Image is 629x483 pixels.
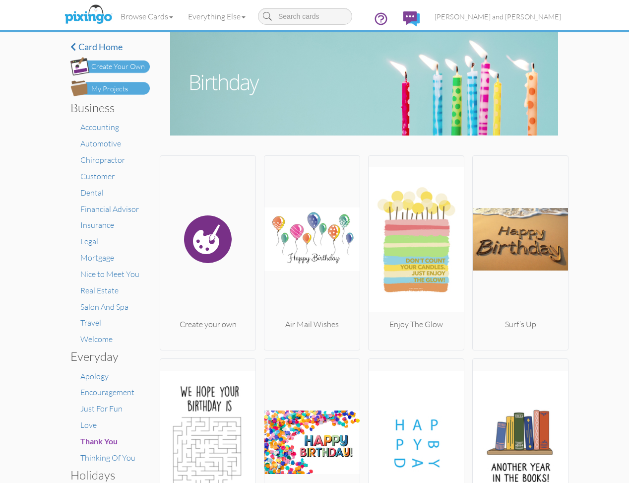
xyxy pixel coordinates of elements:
img: comments.svg [403,11,420,26]
img: 20240501-232632-bb21008c8cea-250.jpg [369,160,464,319]
a: Encouragement [80,387,134,397]
a: Insurance [80,220,114,230]
a: Apology [80,371,109,381]
h3: Holidays [70,469,142,482]
div: Create your own [160,319,255,330]
a: Automotive [80,138,121,148]
div: Air Mail Wishes [264,319,360,330]
img: 20250124-203932-47b3b49a8da9-250.png [473,160,568,319]
a: Love [80,420,97,430]
span: [PERSON_NAME] and [PERSON_NAME] [435,12,561,21]
a: Thank You [80,436,118,446]
a: Everything Else [181,4,253,29]
a: Just For Fun [80,404,123,414]
img: 20250411-165055-504316817325-250.jpg [264,160,360,319]
a: Dental [80,188,104,198]
a: Thinking Of You [80,453,135,463]
img: create.svg [160,160,255,319]
a: Travel [80,318,101,328]
a: Financial Advisor [80,204,139,214]
a: Accounting [80,122,119,132]
img: pixingo logo [62,2,115,27]
a: Customer [80,171,115,181]
a: [PERSON_NAME] and [PERSON_NAME] [427,4,568,29]
span: Thank You [80,436,118,446]
input: Search cards [258,8,352,25]
div: Surf’s Up [473,319,568,330]
div: My Projects [91,84,128,94]
img: my-projects-button.png [70,80,150,96]
a: Real Estate [80,285,119,295]
a: Welcome [80,334,113,344]
div: Create Your Own [91,62,145,72]
a: Card home [70,42,150,52]
a: Browse Cards [113,4,181,29]
a: Legal [80,236,98,246]
a: Chiropractor [80,155,125,165]
h3: Business [70,101,142,114]
a: Salon And Spa [80,302,128,312]
a: Nice to Meet You [80,269,139,279]
div: Enjoy The Glow [369,319,464,330]
h3: Everyday [70,350,142,363]
img: birthday.jpg [170,32,559,136]
a: Mortgage [80,253,114,263]
img: create-own-button.png [70,57,150,75]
